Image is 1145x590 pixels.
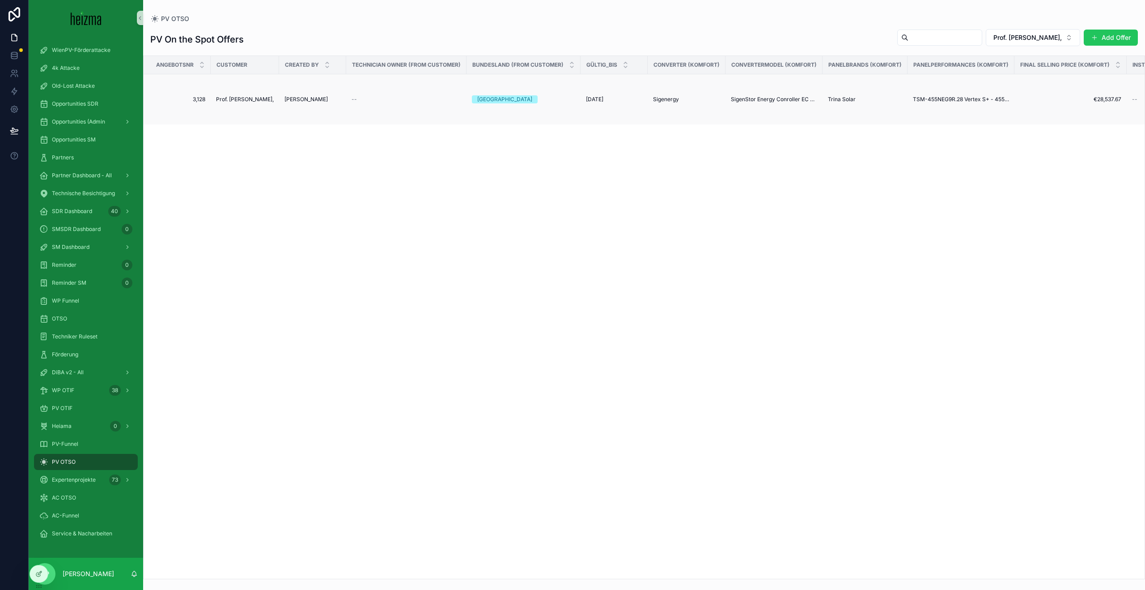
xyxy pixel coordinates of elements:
a: PV-Funnel [34,436,138,452]
a: €28,537.67 [1020,96,1121,103]
span: [DATE] [586,96,603,103]
a: Partners [34,150,138,166]
a: AC-Funnel [34,508,138,524]
span: Heiama [52,423,72,430]
span: Service & Nacharbeiten [52,530,112,537]
span: Trina Solar [828,96,856,103]
a: [PERSON_NAME] [284,96,341,103]
a: Service & Nacharbeiten [34,526,138,542]
span: Opportunities SDR [52,100,98,107]
span: Expertenprojekte [52,476,96,483]
span: Opportunities (Admin [52,118,105,125]
p: [PERSON_NAME] [63,569,114,578]
a: 4k Attacke [34,60,138,76]
span: Sigenergy [653,96,679,103]
div: 0 [122,260,132,270]
a: OTSO [34,311,138,327]
span: Förderung [52,351,78,358]
div: 0 [110,421,121,432]
span: Techniker Ruleset [52,333,98,340]
span: Converter (Komfort) [653,61,720,68]
span: SMSDR Dashboard [52,226,101,233]
a: [DATE] [586,96,642,103]
a: TSM-455NEG9R.28 Vertex S+ - 455 WP Glas-Glas (Enphase) [913,96,1009,103]
span: ConverterModel (Komfort) [731,61,817,68]
a: Reminder SM0 [34,275,138,291]
span: SM Dashboard [52,244,89,251]
span: Customer [216,61,247,68]
a: Trina Solar [828,96,902,103]
span: PanelBrands (Komfort) [828,61,902,68]
a: Förderung [34,346,138,363]
span: OTSO [52,315,67,322]
span: Technische Besichtigung [52,190,115,197]
span: -- [1132,96,1137,103]
a: Prof. [PERSON_NAME], [216,96,274,103]
a: Opportunities SM [34,132,138,148]
a: Heiama0 [34,418,138,434]
span: -- [352,96,357,103]
span: PV-Funnel [52,440,78,448]
a: WP OTIF38 [34,382,138,398]
a: PV OTSO [150,14,189,23]
div: 38 [109,385,121,396]
span: AC OTSO [52,494,76,501]
a: -- [352,96,461,103]
a: WienPV-Förderattacke [34,42,138,58]
a: 3,128 [154,96,205,103]
span: Final Selling Price (Komfort) [1020,61,1110,68]
span: PV OTIF [52,405,72,412]
span: WienPV-Förderattacke [52,47,110,54]
a: PV OTSO [34,454,138,470]
span: PanelPerformances (Komfort) [913,61,1009,68]
span: Bundesland (from customer) [472,61,564,68]
span: [PERSON_NAME] [284,96,328,103]
div: 0 [122,278,132,288]
div: 73 [109,475,121,485]
div: [GEOGRAPHIC_DATA] [477,95,532,103]
span: Opportunities SM [52,136,96,143]
span: Prof. [PERSON_NAME], [993,33,1062,42]
img: App logo [71,11,102,25]
button: Add Offer [1084,30,1138,46]
a: AC OTSO [34,490,138,506]
span: WP Funnel [52,297,79,304]
a: Technische Besichtigung [34,185,138,201]
span: PV OTSO [161,14,189,23]
a: Partner Dashboard - All [34,167,138,184]
span: SDR Dashboard [52,208,92,215]
span: WP OTIF [52,387,74,394]
span: Gültig_bis [586,61,617,68]
a: Opportunities SDR [34,96,138,112]
span: Created By [285,61,319,68]
a: SDR Dashboard40 [34,203,138,219]
span: Reminder SM [52,279,86,286]
a: SigenStor Energy Conroller EC TP (dreiphasig) 12.0 [731,96,817,103]
a: PV OTIF [34,400,138,416]
span: Partner Dashboard - All [52,172,112,179]
a: Techniker Ruleset [34,329,138,345]
span: Partners [52,154,74,161]
div: scrollable content [29,36,143,553]
button: Select Button [986,29,1080,46]
span: Reminder [52,261,76,269]
a: WP Funnel [34,293,138,309]
a: Expertenprojekte73 [34,472,138,488]
a: SMSDR Dashboard0 [34,221,138,237]
a: SM Dashboard [34,239,138,255]
div: 0 [122,224,132,235]
a: Opportunities (Admin [34,114,138,130]
span: DiBA v2 - All [52,369,84,376]
a: Sigenergy [653,96,720,103]
a: [GEOGRAPHIC_DATA] [472,95,575,103]
a: DiBA v2 - All [34,364,138,381]
span: Old-Lost Attacke [52,82,95,90]
span: PV OTSO [52,458,76,466]
span: AC-Funnel [52,512,79,519]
